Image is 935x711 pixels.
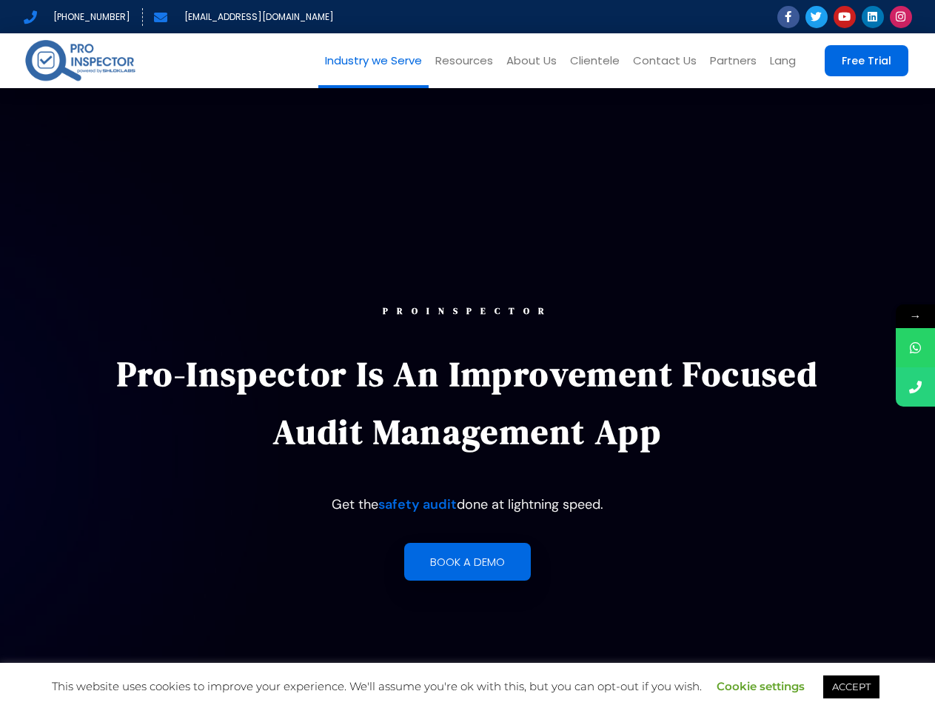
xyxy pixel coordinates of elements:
[563,33,626,88] a: Clientele
[318,33,429,88] a: Industry we Serve
[52,679,883,693] span: This website uses cookies to improve your experience. We'll assume you're ok with this, but you c...
[430,556,505,567] span: Book a demo
[95,307,840,316] div: PROINSPECTOR
[95,345,840,461] p: Pro-Inspector is an improvement focused audit management app
[626,33,703,88] a: Contact Us
[378,495,457,513] a: safety audit
[703,33,763,88] a: Partners
[717,679,805,693] a: Cookie settings
[24,37,137,84] img: pro-inspector-logo
[500,33,563,88] a: About Us
[429,33,500,88] a: Resources
[160,33,802,88] nav: Menu
[404,543,531,581] a: Book a demo
[896,304,935,328] span: →
[181,8,334,26] span: [EMAIL_ADDRESS][DOMAIN_NAME]
[95,491,840,518] p: Get the done at lightning speed.
[823,675,879,698] a: ACCEPT
[763,33,802,88] a: Lang
[825,45,908,76] a: Free Trial
[50,8,130,26] span: [PHONE_NUMBER]
[154,8,334,26] a: [EMAIL_ADDRESS][DOMAIN_NAME]
[842,56,891,66] span: Free Trial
